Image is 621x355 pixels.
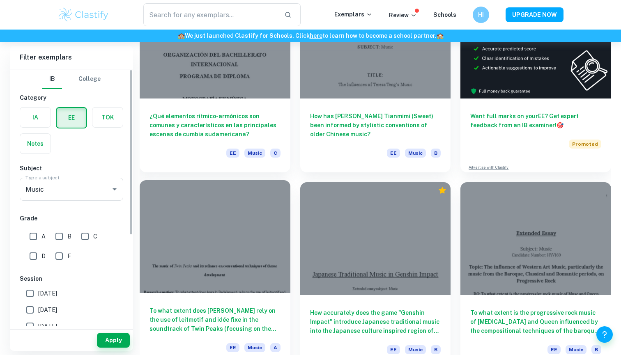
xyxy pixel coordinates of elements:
[10,46,133,69] h6: Filter exemplars
[310,32,322,39] a: here
[469,165,508,170] a: Advertise with Clastify
[431,149,441,158] span: B
[405,149,426,158] span: Music
[149,112,281,139] h6: ¿Qué elementos rítmico-armónicos son comunes y característicos en las principales escenas de cumb...
[431,345,441,354] span: B
[547,345,561,354] span: EE
[437,32,444,39] span: 🏫
[20,214,123,223] h6: Grade
[557,122,563,128] span: 🎯
[596,326,613,343] button: Help and Feedback
[438,186,446,195] div: Premium
[78,69,101,89] button: College
[20,108,51,127] button: IA
[591,345,601,354] span: B
[92,108,123,127] button: TOK
[387,149,400,158] span: EE
[405,345,426,354] span: Music
[97,333,130,348] button: Apply
[433,11,456,18] a: Schools
[38,322,57,331] span: [DATE]
[38,289,57,298] span: [DATE]
[566,345,586,354] span: Music
[20,274,123,283] h6: Session
[226,149,239,158] span: EE
[93,232,97,241] span: C
[270,343,281,352] span: A
[473,7,489,23] button: HI
[41,252,46,261] span: D
[270,149,281,158] span: C
[57,7,110,23] img: Clastify logo
[38,305,57,314] span: [DATE]
[506,7,563,22] button: UPGRADE NOW
[57,108,86,128] button: EE
[42,69,62,89] button: IB
[178,32,185,39] span: 🏫
[20,134,51,153] button: Notes
[109,183,120,195] button: Open
[476,10,486,19] h6: HI
[20,164,123,173] h6: Subject
[244,343,265,352] span: Music
[244,149,265,158] span: Music
[67,252,71,261] span: E
[143,3,278,26] input: Search for any exemplars...
[25,174,60,181] label: Type a subject
[149,306,281,333] h6: To what extent does [PERSON_NAME] rely on the use of leitmotif and idée fixe in the soundtrack of...
[20,93,123,102] h6: Category
[67,232,71,241] span: B
[470,308,601,335] h6: To what extent is the progressive rock music of [MEDICAL_DATA] and Queen influenced by the compos...
[334,10,373,19] p: Exemplars
[2,31,619,40] h6: We just launched Clastify for Schools. Click to learn how to become a school partner.
[41,232,46,241] span: A
[470,112,601,130] h6: Want full marks on your EE ? Get expert feedback from an IB examiner!
[389,11,417,20] p: Review
[226,343,239,352] span: EE
[569,140,601,149] span: Promoted
[310,308,441,335] h6: How accurately does the game "Genshin Impact" introduce Japanese traditional music into the Japan...
[387,345,400,354] span: EE
[42,69,101,89] div: Filter type choice
[310,112,441,139] h6: How has [PERSON_NAME] Tianmimi (Sweet) been informed by stylistic conventions of older Chinese mu...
